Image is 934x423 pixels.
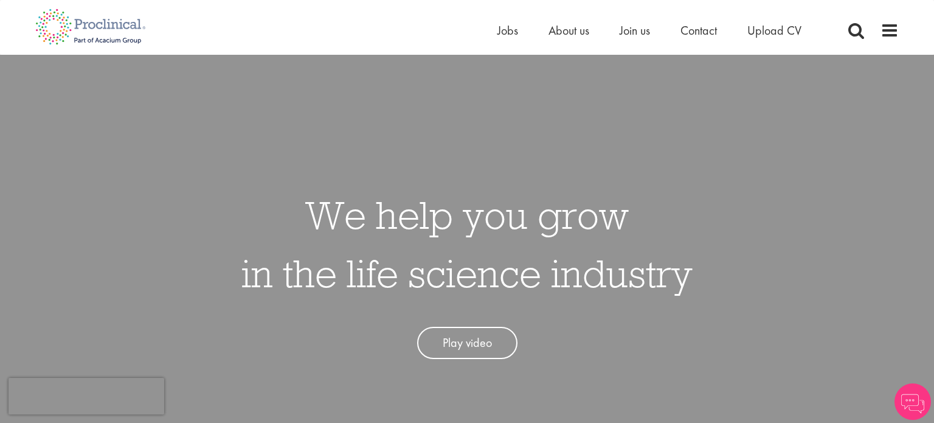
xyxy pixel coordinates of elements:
[747,23,801,38] a: Upload CV
[548,23,589,38] a: About us
[241,186,693,302] h1: We help you grow in the life science industry
[417,327,517,359] a: Play video
[680,23,717,38] a: Contact
[620,23,650,38] a: Join us
[497,23,518,38] a: Jobs
[894,383,931,420] img: Chatbot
